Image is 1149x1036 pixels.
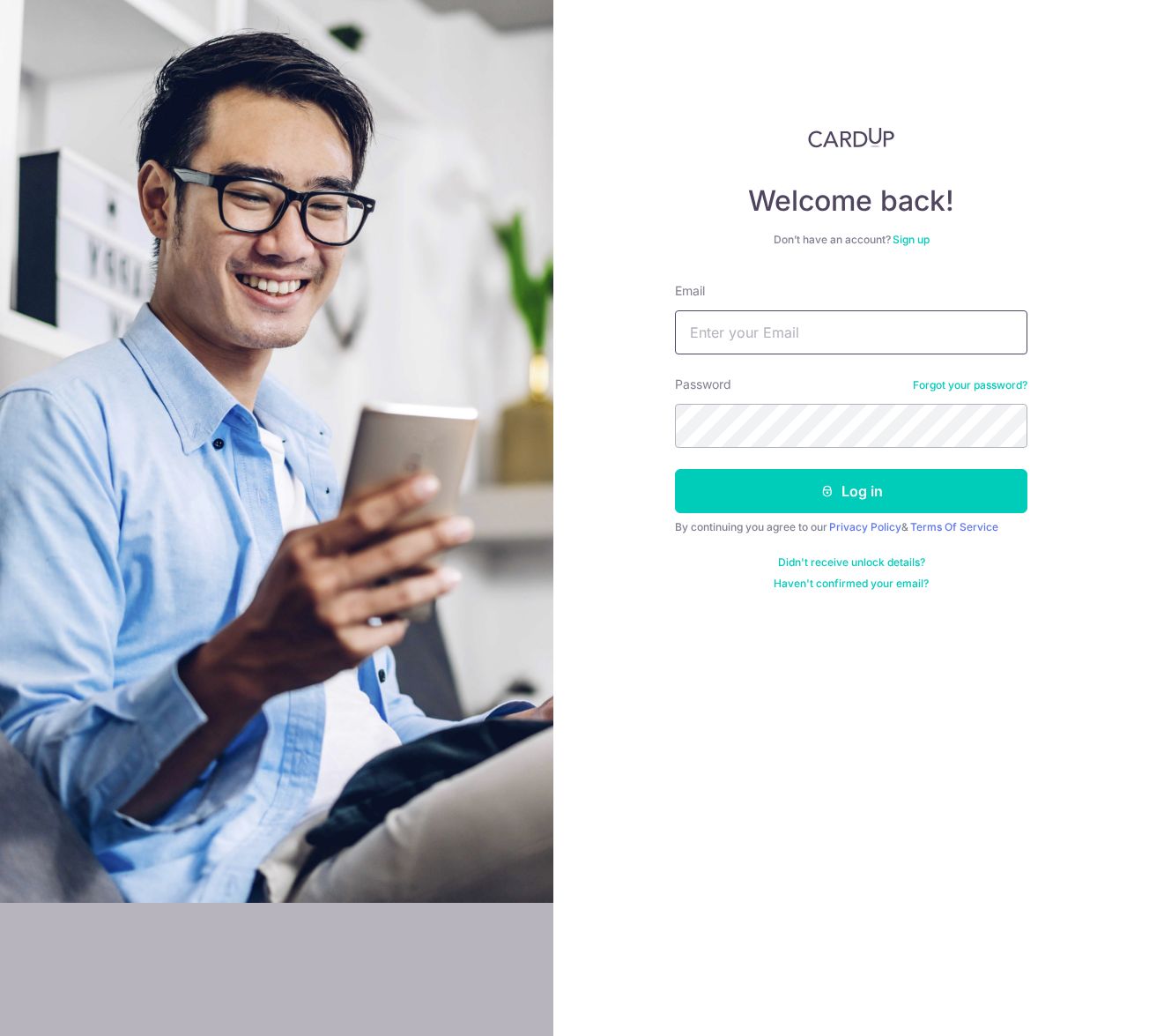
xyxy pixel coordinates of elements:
[910,520,998,533] a: Terms Of Service
[675,282,705,300] label: Email
[808,127,894,148] img: CardUp Logo
[675,520,1027,534] div: By continuing you agree to our &
[675,233,1027,247] div: Don’t have an account?
[893,233,930,246] a: Sign up
[675,376,731,393] label: Password
[675,310,1027,354] input: Enter your Email
[778,555,925,570] a: Didn't receive unlock details?
[774,577,929,591] a: Haven't confirmed your email?
[829,520,901,533] a: Privacy Policy
[675,469,1027,513] button: Log in
[913,378,1027,392] a: Forgot your password?
[675,183,1027,219] h4: Welcome back!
